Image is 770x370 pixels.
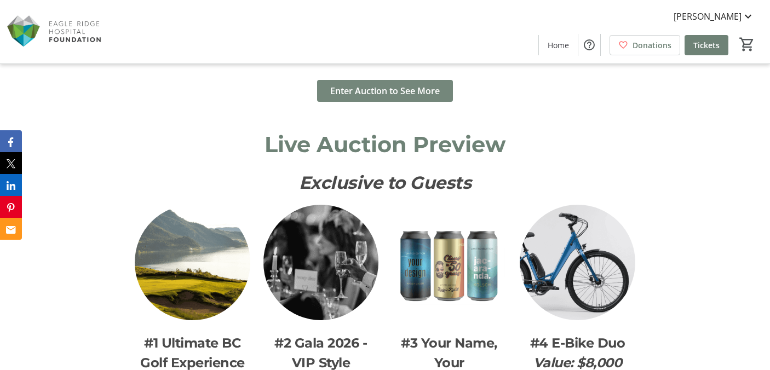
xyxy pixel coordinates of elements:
span: Donations [633,39,671,51]
a: Home [539,35,578,55]
span: #4 E-Bike Duo [530,335,625,351]
span: Enter Auction to See More [330,84,440,97]
img: <p><span style="color: rgb(74, 74, 74);">#3 Your Name, Your Patina Brew</span></p><p><em style="c... [392,205,507,320]
a: Donations [610,35,680,55]
a: Tickets [685,35,728,55]
button: Enter Auction to See More [317,80,453,102]
button: Cart [737,34,757,54]
span: Home [548,39,569,51]
img: <p><span style="color: rgb(74, 74, 74);">#1 Ultimate BC Golf Experience </span></p><p><em style="... [135,205,250,320]
img: <p><span style="color: rgb(74, 74, 74);">#4 E-Bike Duo</span></p><p><em style="color: rgb(74, 74,... [520,205,635,320]
span: Tickets [693,39,720,51]
button: Help [578,34,600,56]
span: [PERSON_NAME] [674,10,742,23]
button: [PERSON_NAME] [665,8,763,25]
em: Exclusive to Guests [299,172,472,193]
p: Live Auction Preview [135,128,635,161]
img: Eagle Ridge Hospital Foundation's Logo [7,4,104,59]
img: <p><span style="color: rgb(74, 74, 74);">#2 Gala 2026 - VIP Style</span></p><p><em style="color: ... [263,205,378,320]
